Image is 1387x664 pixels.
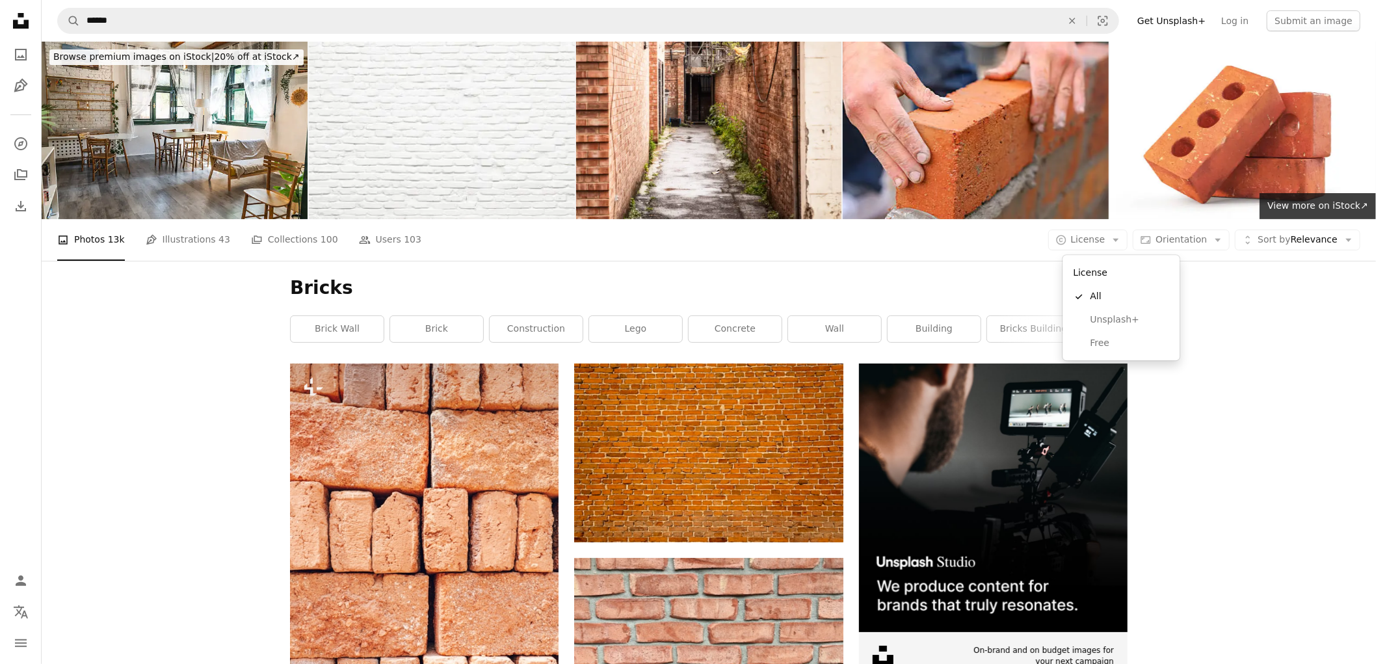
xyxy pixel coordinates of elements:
div: License [1068,260,1174,285]
span: All [1090,290,1169,303]
button: Orientation [1133,230,1230,250]
span: Unsplash+ [1090,313,1169,326]
span: License [1071,234,1105,245]
button: License [1048,230,1128,250]
span: Free [1090,337,1169,350]
div: License [1063,255,1180,360]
